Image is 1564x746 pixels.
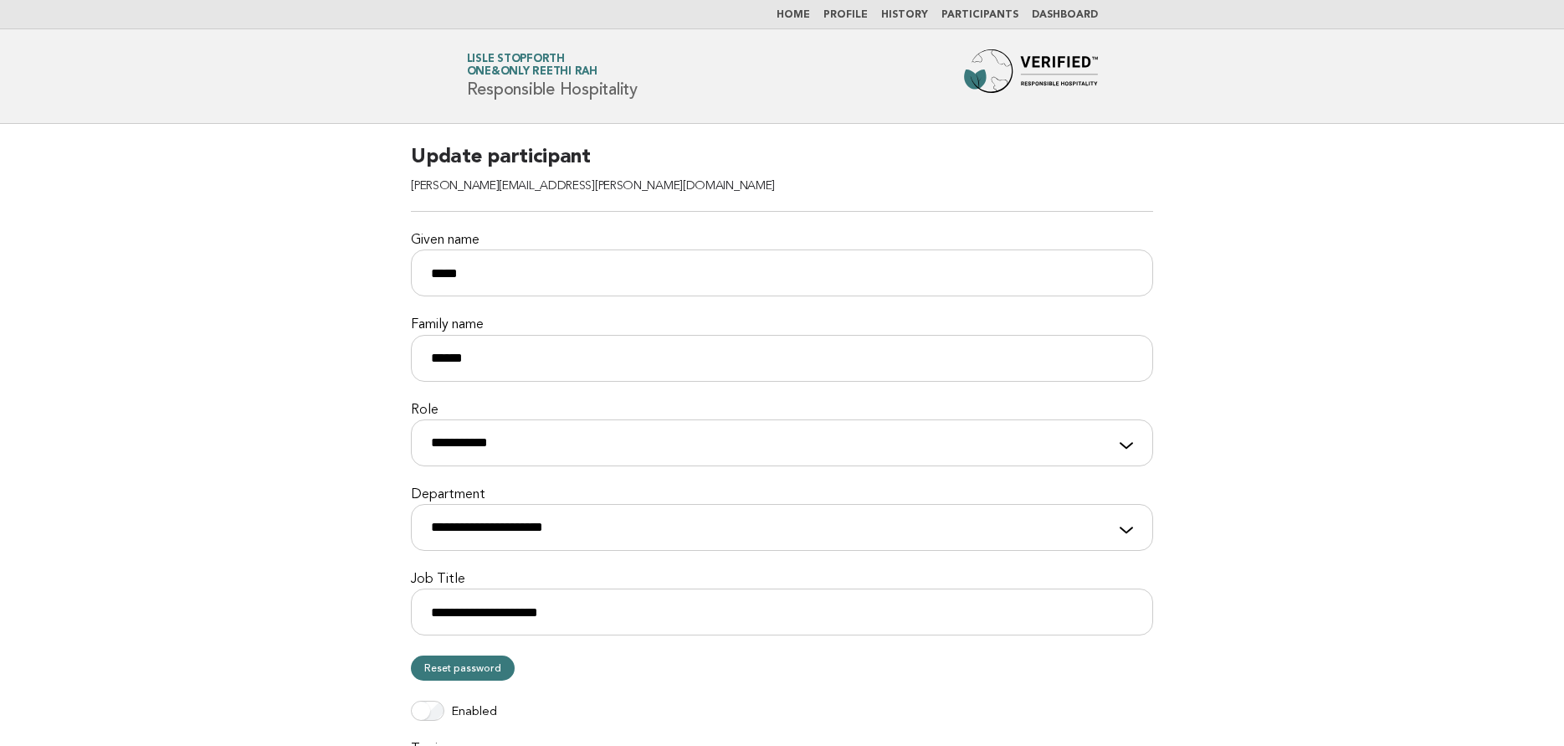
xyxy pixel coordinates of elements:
a: Profile [823,10,868,20]
label: Department [411,486,1153,504]
label: Role [411,402,1153,419]
a: Participants [941,10,1018,20]
img: Forbes Travel Guide [964,49,1098,103]
label: Enabled [451,704,497,721]
a: Home [777,10,810,20]
label: Job Title [411,571,1153,589]
span: One&Only Reethi Rah [467,67,597,78]
label: Family name [411,316,1153,334]
a: Dashboard [1032,10,1098,20]
a: History [881,10,928,20]
label: Given name [411,232,1153,250]
h1: Responsible Hospitality [467,54,638,98]
span: [PERSON_NAME][EMAIL_ADDRESS][PERSON_NAME][DOMAIN_NAME] [411,180,775,193]
h2: Update participant [411,144,1153,212]
a: Lisle StopforthOne&Only Reethi Rah [467,54,597,77]
a: Reset password [411,656,515,681]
